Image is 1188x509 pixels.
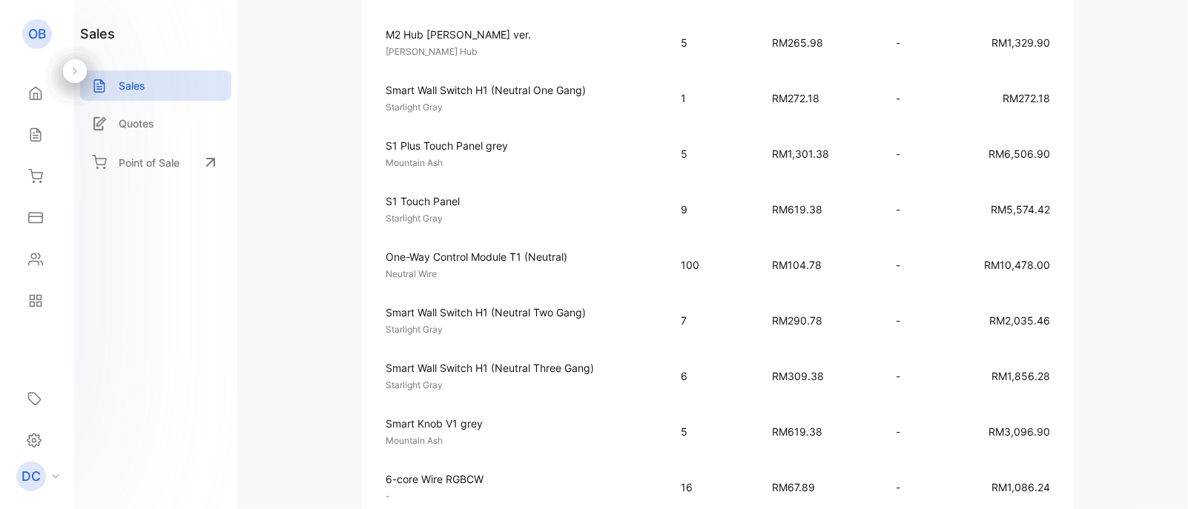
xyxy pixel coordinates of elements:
[386,305,654,320] p: Smart Wall Switch H1 (Neutral Two Gang)
[772,425,822,438] span: RM619.38
[896,313,927,328] p: -
[80,70,231,101] a: Sales
[772,92,819,104] span: RM272.18
[772,36,823,49] span: RM265.98
[386,82,654,98] p: Smart Wall Switch H1 (Neutral One Gang)
[681,424,742,439] p: 5
[681,202,742,217] p: 9
[896,146,927,162] p: -
[772,370,824,382] span: RM309.38
[386,416,654,431] p: Smart Knob V1 grey
[80,146,231,179] a: Point of Sale
[119,116,154,131] p: Quotes
[896,368,927,384] p: -
[386,471,654,487] p: 6-core Wire RGBCW
[386,379,654,392] p: Starlight Gray
[386,267,654,281] p: Neutral Wire
[119,155,179,170] p: Point of Sale
[80,108,231,139] a: Quotes
[386,323,654,336] p: Starlight Gray
[896,35,927,50] p: -
[681,35,742,50] p: 5
[28,24,46,44] p: OB
[386,101,654,114] p: Starlight Gray
[119,78,145,93] p: Sales
[681,313,742,328] p: 7
[386,360,654,376] p: Smart Wall Switch H1 (Neutral Three Gang)
[896,424,927,439] p: -
[896,90,927,106] p: -
[896,202,927,217] p: -
[386,138,654,153] p: S1 Plus Touch Panel grey
[386,156,654,170] p: Mountain Ash
[22,467,41,486] p: DC
[386,490,654,503] p: -
[896,257,927,273] p: -
[386,45,654,59] p: [PERSON_NAME] Hub
[386,212,654,225] p: Starlight Gray
[681,90,742,106] p: 1
[772,259,822,271] span: RM104.78
[772,314,822,327] span: RM290.78
[386,193,654,209] p: S1 Touch Panel
[80,24,115,44] h1: sales
[772,147,829,160] span: RM1,301.38
[386,434,654,448] p: Mountain Ash
[772,481,815,493] span: RM67.89
[386,249,654,265] p: One-Way Control Module T1 (Neutral)
[681,146,742,162] p: 5
[896,479,927,495] p: -
[681,368,742,384] p: 6
[681,257,742,273] p: 100
[681,479,742,495] p: 16
[772,203,822,216] span: RM619.38
[386,27,654,42] p: M2 Hub [PERSON_NAME] ver.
